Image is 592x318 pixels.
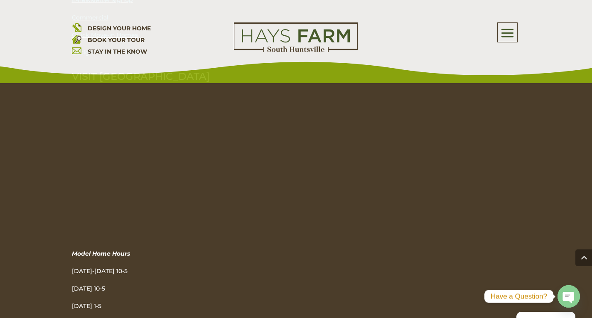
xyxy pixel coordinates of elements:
p: [DATE] 1-5 [72,300,284,312]
img: Logo [234,22,358,52]
em: Model Home Hours [72,250,130,257]
img: design your home [72,22,81,32]
a: DESIGN YOUR HOME [88,25,151,32]
a: BOOK YOUR TOUR [88,36,145,44]
p: [DATE]-[DATE] 10-5 [72,265,284,283]
img: book your home tour [72,34,81,44]
a: STAY IN THE KNOW [88,48,147,55]
p: [DATE] 10-5 [72,283,284,300]
a: hays farm homes huntsville development [234,47,358,54]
